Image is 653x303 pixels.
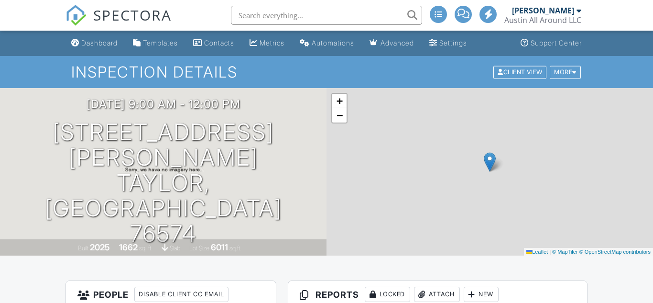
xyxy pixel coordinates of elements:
a: Settings [425,34,471,52]
div: Attach [414,287,460,302]
span: − [337,109,343,121]
h1: [STREET_ADDRESS][PERSON_NAME] Taylor, [GEOGRAPHIC_DATA] 76574 [15,120,311,246]
a: Client View [492,68,549,75]
span: sq.ft. [229,245,241,252]
img: The Best Home Inspection Software - Spectora [65,5,87,26]
a: Automations (Basic) [296,34,358,52]
span: sq. ft. [139,245,152,252]
a: Zoom in [332,94,347,108]
a: Support Center [517,34,586,52]
div: 6011 [211,242,228,252]
div: 2025 [90,242,110,252]
span: Built [78,245,88,252]
div: Locked [365,287,410,302]
span: Lot Size [189,245,209,252]
span: + [337,95,343,107]
div: Templates [143,39,178,47]
div: Settings [439,39,467,47]
a: Advanced [366,34,418,52]
div: More [550,66,581,79]
a: Leaflet [526,249,548,255]
div: Automations [312,39,354,47]
div: Client View [493,66,546,79]
a: Metrics [246,34,288,52]
div: Contacts [204,39,234,47]
div: Disable Client CC Email [134,287,229,302]
a: Templates [129,34,182,52]
div: 1662 [119,242,138,252]
div: Austin All Around LLC [504,15,581,25]
h3: [DATE] 9:00 am - 12:00 pm [87,98,240,111]
span: | [549,249,551,255]
input: Search everything... [231,6,422,25]
a: Zoom out [332,108,347,123]
a: © OpenStreetMap contributors [579,249,651,255]
div: [PERSON_NAME] [512,6,574,15]
span: slab [170,245,180,252]
a: Dashboard [67,34,121,52]
span: SPECTORA [93,5,172,25]
h1: Inspection Details [71,64,581,80]
div: Dashboard [81,39,118,47]
a: Contacts [189,34,238,52]
div: New [464,287,499,302]
div: Support Center [531,39,582,47]
div: Metrics [260,39,284,47]
a: SPECTORA [65,13,172,33]
div: Advanced [381,39,414,47]
img: Marker [484,152,496,172]
a: © MapTiler [552,249,578,255]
